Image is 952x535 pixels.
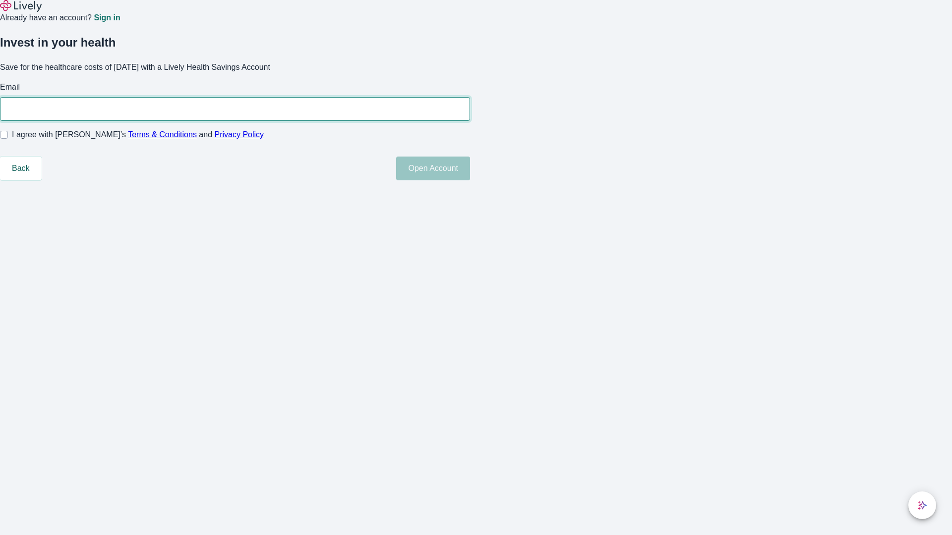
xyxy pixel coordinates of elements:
button: chat [908,491,936,519]
svg: Lively AI Assistant [917,500,927,510]
span: I agree with [PERSON_NAME]’s and [12,129,264,141]
a: Privacy Policy [215,130,264,139]
a: Terms & Conditions [128,130,197,139]
a: Sign in [94,14,120,22]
